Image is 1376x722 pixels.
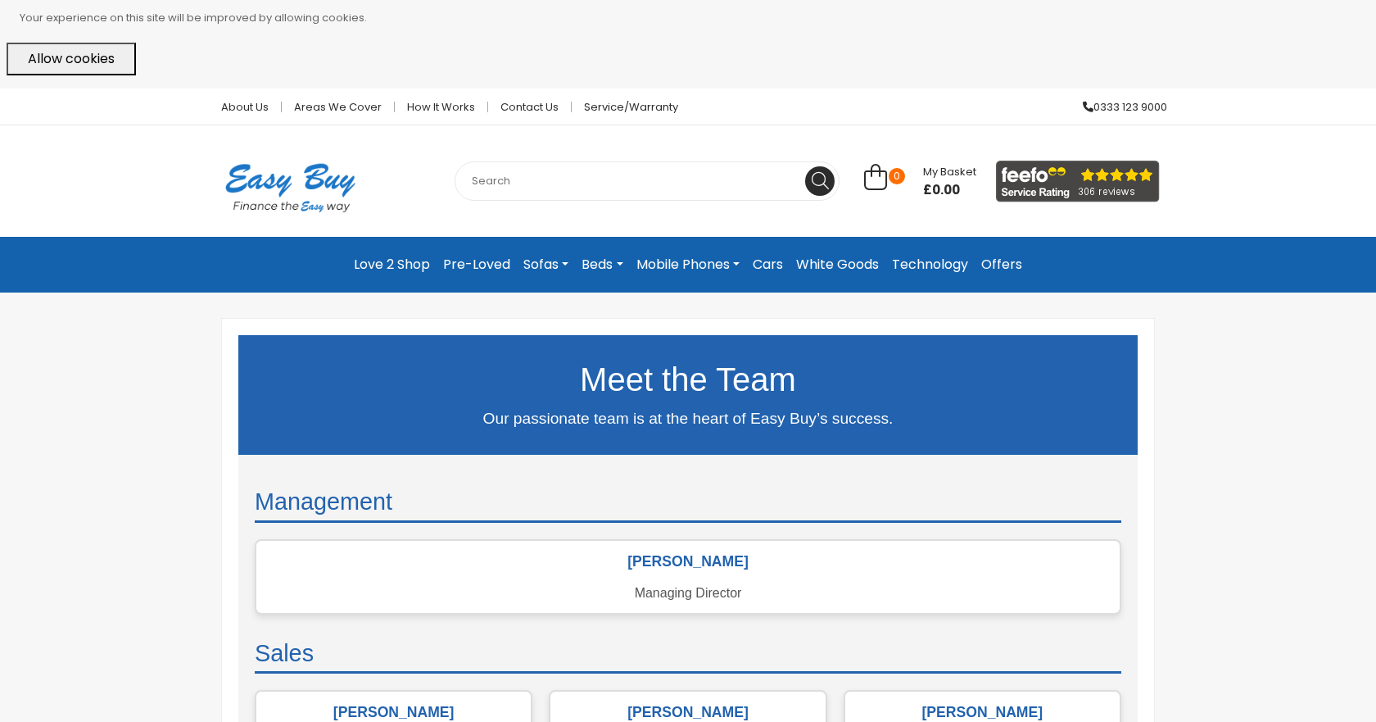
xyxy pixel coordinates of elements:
[256,704,531,720] span: [PERSON_NAME]
[580,361,796,397] span: Meet the Team
[746,250,790,279] a: Cars
[1070,102,1167,112] a: 0333 123 9000
[790,250,885,279] a: White Goods
[455,161,840,201] input: Search
[864,173,976,192] a: 0 My Basket £0.00
[630,250,746,279] a: Mobile Phones
[347,250,437,279] a: Love 2 Shop
[889,168,905,184] span: 0
[885,250,975,279] a: Technology
[7,43,136,75] button: Allow cookies
[437,250,517,279] a: Pre-Loved
[923,164,976,179] span: My Basket
[256,553,1120,570] span: [PERSON_NAME]
[209,142,372,234] img: Easy Buy
[488,102,572,112] a: Contact Us
[975,250,1029,279] a: Offers
[395,102,488,112] a: How it works
[483,410,894,427] span: Our passionate team is at the heart of Easy Buy’s success.
[20,7,1369,30] p: Your experience on this site will be improved by allowing cookies.
[996,161,1160,202] img: feefo_logo
[923,182,976,198] span: £0.00
[255,488,1121,523] h2: Management
[255,639,1121,674] h2: Sales
[282,102,395,112] a: Areas we cover
[256,582,1120,605] p: Managing Director
[575,250,629,279] a: Beds
[517,250,575,279] a: Sofas
[845,704,1120,720] span: [PERSON_NAME]
[209,102,282,112] a: About Us
[572,102,678,112] a: Service/Warranty
[550,704,825,720] span: [PERSON_NAME]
